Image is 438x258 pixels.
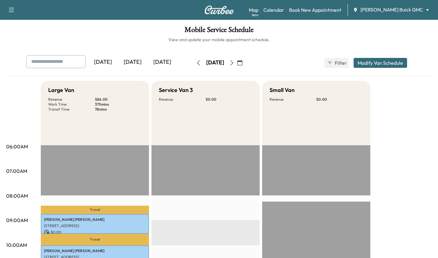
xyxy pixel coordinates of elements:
[48,107,95,112] p: Transit Time
[6,192,28,199] p: 08:00AM
[48,86,74,94] h5: Large Van
[6,143,28,150] p: 06:00AM
[95,97,142,102] p: $ 86.00
[289,6,341,14] a: Book New Appointment
[6,37,432,43] h6: View and update your mobile appointment schedule.
[88,55,118,69] div: [DATE]
[6,216,28,224] p: 09:00AM
[6,241,27,249] p: 10:00AM
[159,97,206,102] p: Revenue
[335,59,346,67] span: Filter
[204,6,234,14] img: Curbee Logo
[95,107,142,112] p: 78 mins
[263,6,284,14] a: Calendar
[270,97,316,102] p: Revenue
[316,97,363,102] p: $ 0.00
[6,26,432,37] h1: Mobile Service Schedule
[325,58,349,68] button: Filter
[41,234,149,245] p: Travel
[360,6,423,13] span: [PERSON_NAME] Buick GMC
[6,167,27,175] p: 07:00AM
[44,248,146,253] p: [PERSON_NAME] [PERSON_NAME]
[206,97,252,102] p: $ 0.00
[95,102,142,107] p: 375 mins
[44,217,146,222] p: [PERSON_NAME] [PERSON_NAME]
[118,55,147,69] div: [DATE]
[41,206,149,214] p: Travel
[249,6,258,14] a: MapBeta
[252,13,258,17] div: Beta
[270,86,295,94] h5: Small Van
[354,58,407,68] button: Modify Van Schedule
[48,97,95,102] p: Revenue
[206,59,224,67] div: [DATE]
[159,86,193,94] h5: Service Van 3
[48,102,95,107] p: Work Time
[44,223,146,228] p: [STREET_ADDRESS]
[147,55,177,69] div: [DATE]
[44,230,146,235] p: $ 0.00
